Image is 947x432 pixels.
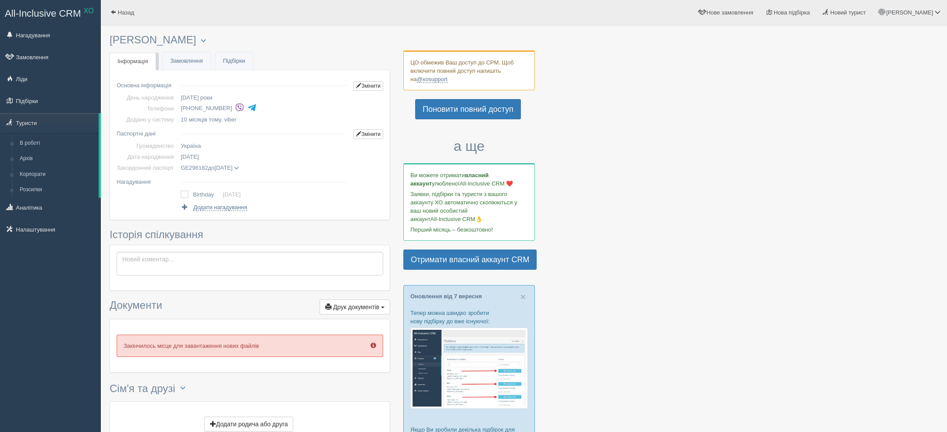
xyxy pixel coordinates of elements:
[353,129,383,139] a: Змінити
[410,225,528,234] p: Перший місяць – безкоштовно!
[830,9,866,16] span: Новий турист
[117,140,177,151] td: Громадянство
[84,7,94,14] sup: XO
[16,167,99,182] a: Корпорати
[117,151,177,162] td: Дата народження
[520,292,526,302] span: ×
[117,173,177,187] td: Нагадування
[181,164,208,171] span: GE296182
[417,76,447,83] a: @xosupport
[431,216,483,222] span: All-Inclusive CRM👌
[110,229,390,240] h3: Історія спілкування
[774,9,810,16] span: Нова підбірка
[333,303,379,311] span: Друк документів
[410,172,489,187] b: власний аккаунт
[353,81,383,91] a: Змінити
[181,203,247,211] a: Додати нагадування
[5,8,81,19] span: All-Inclusive CRM
[117,58,148,64] span: Інформація
[117,114,177,125] td: Додано у систему
[117,335,383,357] p: Закінчилось місце для завантаження нових файлів
[110,53,156,71] a: Інформація
[0,0,100,25] a: All-Inclusive CRM XO
[415,99,521,119] a: Поновити повний доступ
[403,139,535,154] h3: а ще
[403,250,537,270] a: Отримати власний аккаунт CRM
[707,9,753,16] span: Нове замовлення
[117,103,177,114] td: Телефони
[16,151,99,167] a: Архів
[118,9,134,16] span: Назад
[16,136,99,151] a: В роботі
[117,125,177,140] td: Паспортні дані
[177,92,350,103] td: [DATE] роки
[320,300,390,314] button: Друк документів
[215,52,253,70] a: Підбірки
[459,180,513,187] span: All-Inclusive CRM ❤️
[181,102,350,114] li: [PHONE_NUMBER]
[181,154,199,160] span: [DATE]
[410,309,528,325] p: Тепер можна швидко зробити нову підбірку до вже існуючої:
[117,162,177,173] td: Закордонний паспорт
[410,171,528,188] p: Ви можете отримати улюбленої
[177,140,350,151] td: Україна
[886,9,933,16] span: [PERSON_NAME]
[181,164,239,171] span: до
[410,190,528,223] p: Заявки, підбірки та туристи з вашого аккаунту ХО автоматично скопіюються у ваш новий особистий ак...
[520,292,526,301] button: Close
[110,382,390,397] h3: Сім'я та друзі
[177,114,350,125] td: , viber
[181,116,221,123] span: 10 місяців тому
[214,164,232,171] span: [DATE]
[204,417,294,432] button: Додати родича або друга
[403,50,535,90] div: ЦО обмежив Ваш доступ до СРМ. Щоб включити повний доступ напишіть на
[193,204,247,211] span: Додати нагадування
[163,52,211,70] a: Замовлення
[16,182,99,198] a: Розсилки
[410,328,528,409] img: %D0%BF%D1%96%D0%B4%D0%B1%D1%96%D1%80%D0%BA%D0%B0-%D1%82%D1%83%D1%80%D0%B8%D1%81%D1%82%D1%83-%D1%8...
[235,103,244,112] img: viber-colored.svg
[117,77,177,92] td: Основна інформація
[117,92,177,103] td: День народження
[223,191,241,198] a: [DATE]
[193,189,223,201] td: Birthday
[247,103,256,112] img: telegram-colored-4375108.svg
[110,300,390,314] h3: Документи
[110,34,390,46] h3: [PERSON_NAME]
[410,293,482,300] a: Оновлення від 7 вересня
